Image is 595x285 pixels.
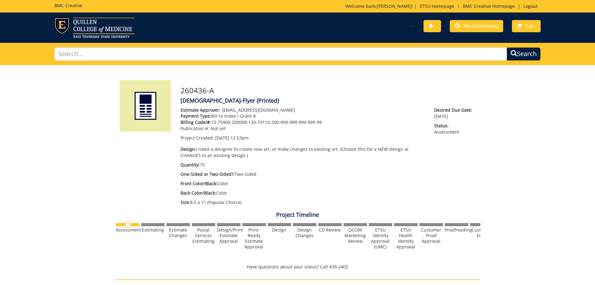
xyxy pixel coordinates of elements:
[115,212,480,218] h4: Project Timeline
[181,98,476,104] h4: [DEMOGRAPHIC_DATA]-Flyer (Printed)
[120,80,171,132] img: Product featured image
[181,162,200,168] span: Quantity:
[394,227,418,250] div: ETSU Health Identity Approval
[445,227,468,233] div: Proofreading
[450,20,503,32] a: My Dashboard
[54,18,135,38] img: ETSU logo
[141,227,165,233] div: Estimating
[344,227,367,244] div: QCOM Marketing Review
[181,171,235,177] span: One-Sided or Two-Sided?:
[434,123,475,135] p: Assessment
[181,86,476,94] h3: 260436-A
[181,199,425,206] p: 8.5 x 11 (Popular Choice)
[318,227,342,233] div: CD Review
[434,123,475,129] span: Status:
[434,107,475,113] span: Desired Due Date:
[512,20,541,32] a: Cart
[215,135,249,141] span: [DATE] 12:53pm
[181,199,190,205] span: Size:
[54,3,82,8] h5: BMC Creative
[54,47,507,61] input: Search...
[192,227,215,244] div: Postal Services Estimating
[470,227,493,238] div: Customer Edits
[520,3,541,9] a: Logout
[268,227,291,233] div: Design
[217,227,240,244] div: Design/Print Estimate Approval
[181,190,425,196] p: Color
[166,227,190,238] div: Estimate Changes
[116,227,139,233] div: Assessment
[115,264,480,270] p: Have questions about your status? Call 439-2402
[181,190,216,196] span: Back Color/Black:
[181,135,214,141] span: Project Created:
[181,119,425,125] p: 10-75900-200008-120-74110-200-999-999-999-999-99
[181,113,211,119] span: Payment Type:
[369,227,392,250] div: ETSU Identity Approval (UMC)
[211,125,226,131] span: Not set
[181,146,425,159] p: I need a designer to create new art, or make changes to existing art. (Choose this for a NEW desi...
[181,181,425,187] p: Color
[181,107,221,113] span: Estimate Approver:
[419,227,443,244] div: Customer Proof Approval
[181,119,211,125] span: Billing Code/#:
[464,23,498,29] span: My Dashboard
[181,146,196,152] span: Design:
[181,162,425,168] p: 75
[181,171,425,177] p: Two-Sided
[345,3,541,9] p: Welcome back, ! | | |
[507,47,541,61] button: Search
[242,227,266,250] div: Print-Ready Estimate Approval
[181,107,425,113] p: [EMAIL_ADDRESS][DOMAIN_NAME]
[417,3,457,9] a: ETSU Homepage
[434,107,475,120] p: [DATE]
[181,125,209,131] span: Publication #:
[125,222,131,228] img: no
[460,3,518,9] a: BMC Creative Homepage
[293,227,316,238] div: Design Changes
[181,181,217,186] span: Front Color/Black:
[377,3,412,9] a: [PERSON_NAME]
[526,23,536,29] span: Cart
[181,113,425,119] p: Bill to Index / Grant #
